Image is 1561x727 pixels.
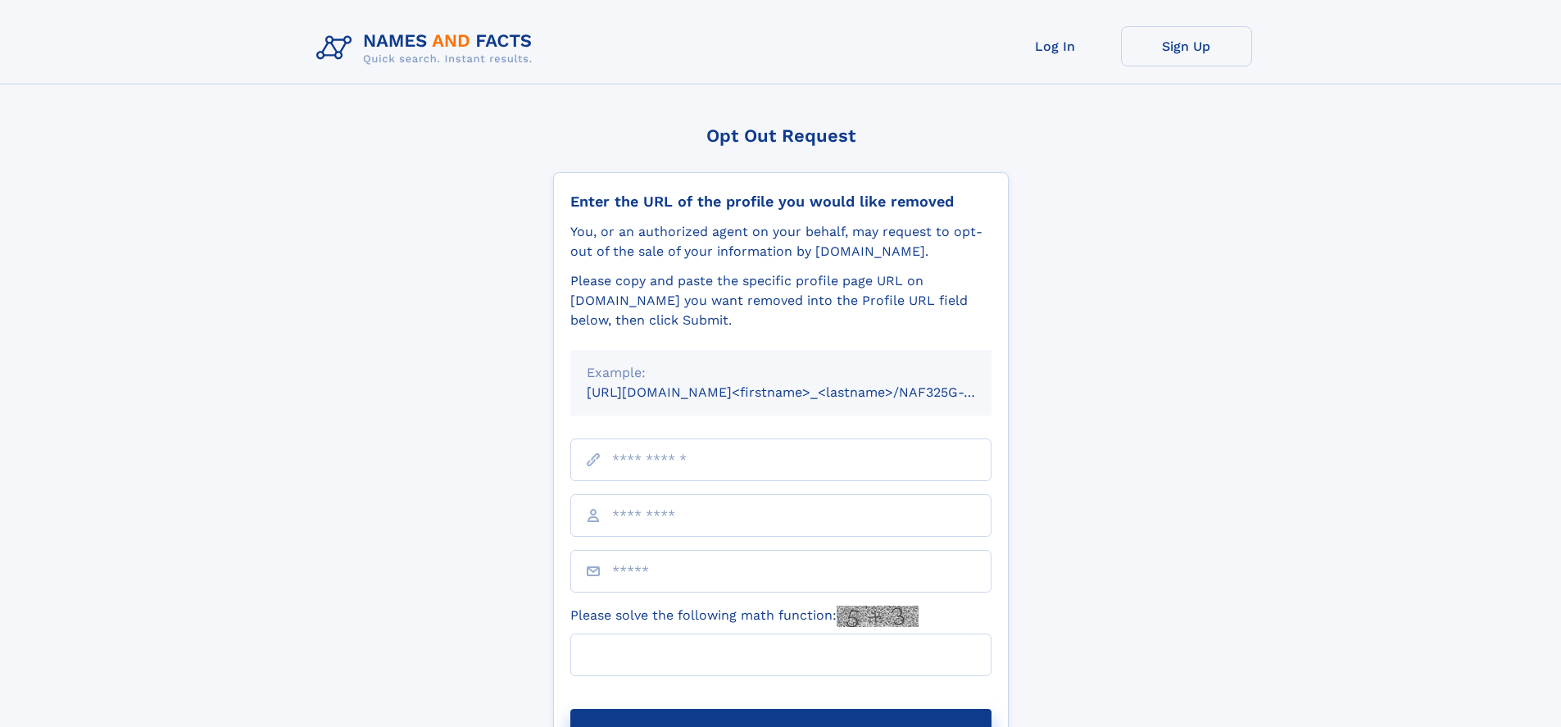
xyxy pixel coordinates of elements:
[553,125,1009,146] div: Opt Out Request
[570,271,992,330] div: Please copy and paste the specific profile page URL on [DOMAIN_NAME] you want removed into the Pr...
[990,26,1121,66] a: Log In
[587,363,975,383] div: Example:
[587,384,1023,400] small: [URL][DOMAIN_NAME]<firstname>_<lastname>/NAF325G-xxxxxxxx
[570,222,992,261] div: You, or an authorized agent on your behalf, may request to opt-out of the sale of your informatio...
[310,26,546,70] img: Logo Names and Facts
[570,193,992,211] div: Enter the URL of the profile you would like removed
[570,606,919,627] label: Please solve the following math function:
[1121,26,1252,66] a: Sign Up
